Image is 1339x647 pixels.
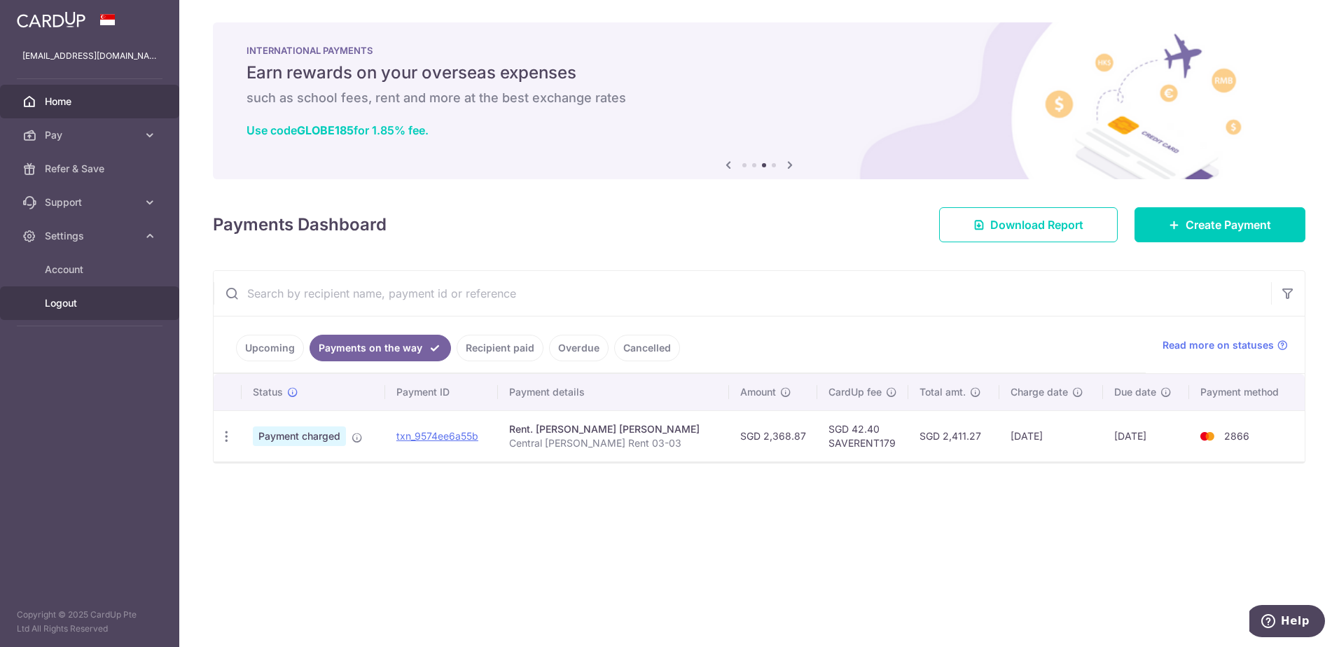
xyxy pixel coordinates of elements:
input: Search by recipient name, payment id or reference [214,271,1271,316]
span: Refer & Save [45,162,137,176]
span: Status [253,385,283,399]
span: Create Payment [1186,216,1271,233]
a: Use codeGLOBE185for 1.85% fee. [247,123,429,137]
h4: Payments Dashboard [213,212,387,237]
a: Read more on statuses [1163,338,1288,352]
p: [EMAIL_ADDRESS][DOMAIN_NAME] [22,49,157,63]
a: txn_9574ee6a55b [396,430,478,442]
span: Total amt. [920,385,966,399]
h6: such as school fees, rent and more at the best exchange rates [247,90,1272,106]
span: Logout [45,296,137,310]
img: CardUp [17,11,85,28]
th: Payment details [498,374,729,410]
a: Cancelled [614,335,680,361]
p: INTERNATIONAL PAYMENTS [247,45,1272,56]
td: SGD 2,368.87 [729,410,817,461]
td: SGD 2,411.27 [908,410,999,461]
img: Bank Card [1193,428,1221,445]
a: Upcoming [236,335,304,361]
span: 2866 [1224,430,1249,442]
img: International Payment Banner [213,22,1305,179]
td: [DATE] [1103,410,1190,461]
span: Charge date [1011,385,1068,399]
a: Overdue [549,335,609,361]
span: Due date [1114,385,1156,399]
span: Download Report [990,216,1083,233]
td: SGD 42.40 SAVERENT179 [817,410,908,461]
span: CardUp fee [828,385,882,399]
p: Central [PERSON_NAME] Rent 03-03 [509,436,718,450]
span: Payment charged [253,426,346,446]
iframe: Opens a widget where you can find more information [1249,605,1325,640]
td: [DATE] [999,410,1102,461]
span: Support [45,195,137,209]
b: GLOBE185 [297,123,354,137]
span: Settings [45,229,137,243]
a: Payments on the way [310,335,451,361]
a: Download Report [939,207,1118,242]
th: Payment method [1189,374,1305,410]
a: Create Payment [1135,207,1305,242]
span: Amount [740,385,776,399]
h5: Earn rewards on your overseas expenses [247,62,1272,84]
span: Home [45,95,137,109]
span: Read more on statuses [1163,338,1274,352]
span: Account [45,263,137,277]
span: Pay [45,128,137,142]
div: Rent. [PERSON_NAME] [PERSON_NAME] [509,422,718,436]
th: Payment ID [385,374,499,410]
a: Recipient paid [457,335,543,361]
